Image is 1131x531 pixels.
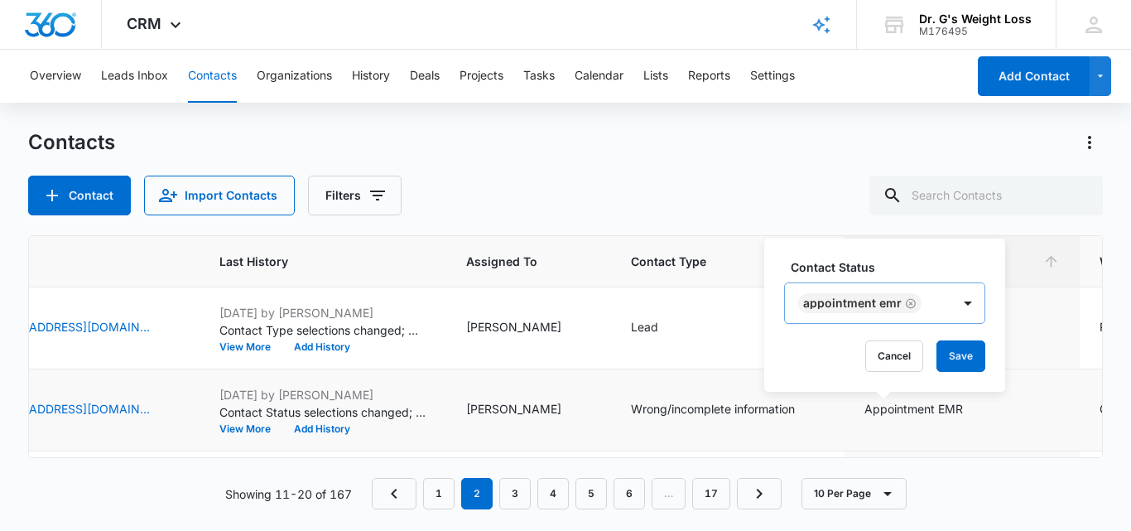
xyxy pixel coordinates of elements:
div: GLP1 [1100,400,1129,418]
div: account name [919,12,1032,26]
div: [PERSON_NAME] [466,400,561,418]
a: Previous Page [372,478,416,509]
p: [DATE] by [PERSON_NAME] [219,304,426,321]
div: Contact Type - Wrong/incomplete information - Select to Edit Field [631,400,825,420]
button: Contacts [188,50,237,103]
div: Contact Type - Lead - Select to Edit Field [631,318,688,338]
button: Add History [282,424,362,434]
div: Assigned To - Lisa Lloyd - Select to Edit Field [466,318,591,338]
em: 2 [461,478,493,509]
a: Page 5 [575,478,607,509]
p: Contact Type selections changed; None was removed and Lead was added. [219,321,426,339]
button: Import Contacts [144,176,295,215]
div: account id [919,26,1032,37]
div: Wrong/incomplete information [631,400,795,418]
button: Add Contact [978,56,1090,96]
button: Tasks [523,50,555,103]
div: [PERSON_NAME] [466,318,561,335]
h1: Contacts [28,130,115,155]
button: 10 Per Page [801,478,907,509]
a: Page 4 [537,478,569,509]
button: Leads Inbox [101,50,168,103]
p: Showing 11-20 of 167 [225,485,352,503]
button: Reports [688,50,730,103]
button: Add Contact [28,176,131,215]
div: Assigned To - Lisa Lloyd - Select to Edit Field [466,400,591,420]
button: Lists [643,50,668,103]
span: CRM [127,15,161,32]
label: Contact Status [791,258,992,276]
p: [DATE] by [PERSON_NAME] [219,386,426,403]
input: Search Contacts [869,176,1103,215]
button: Organizations [257,50,332,103]
div: Appointment EMR [864,400,963,418]
span: Contact Type [631,253,801,270]
button: View More [219,342,282,352]
button: View More [219,424,282,434]
div: Remove Appointment EMR [902,297,917,309]
button: Filters [308,176,402,215]
a: Page 6 [614,478,645,509]
nav: Pagination [372,478,782,509]
span: Assigned To [466,253,567,270]
a: Page 1 [423,478,455,509]
a: Page 17 [692,478,730,509]
div: Appointment EMR [803,297,902,309]
div: Rx [1100,318,1114,335]
a: Next Page [737,478,782,509]
button: Projects [460,50,503,103]
button: Actions [1076,129,1103,156]
span: Last History [219,253,402,270]
div: Contact Status - Appointment EMR - Select to Edit Field [864,400,993,420]
button: Deals [410,50,440,103]
button: Add History [282,342,362,352]
button: Cancel [865,340,923,372]
button: Calendar [575,50,623,103]
button: Settings [750,50,795,103]
button: Overview [30,50,81,103]
a: Page 3 [499,478,531,509]
button: History [352,50,390,103]
button: Save [936,340,985,372]
p: Contact Status selections changed; Warm Lead ( possibility) was removed and Appointment EMR was a... [219,403,426,421]
div: Lead [631,318,658,335]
